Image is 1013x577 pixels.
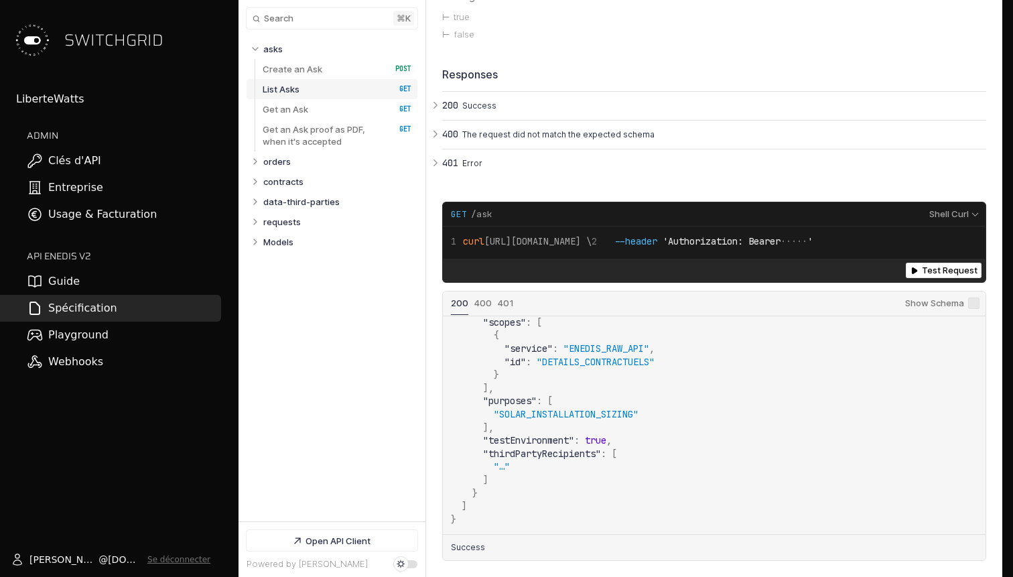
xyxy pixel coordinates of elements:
[442,26,986,44] li: false
[483,434,574,446] span: "testEnvironment"
[494,329,499,341] span: {
[263,43,283,55] p: asks
[612,448,617,460] span: [
[537,356,655,368] span: "DETAILS_CONTRACTUELS"
[16,91,221,107] div: LiberteWatts
[64,29,163,51] span: SWITCHGRID
[483,448,601,460] span: "thirdPartyRecipients"
[442,9,986,26] li: true
[649,342,655,355] span: ,
[393,11,414,25] kbd: ⌘ k
[574,434,580,446] span: :
[488,382,494,394] span: ,
[263,79,411,99] a: List Asks GET
[442,157,458,168] span: 401
[264,13,293,23] span: Search
[29,553,98,566] span: [PERSON_NAME].[PERSON_NAME]
[563,342,649,355] span: "ENEDIS_RAW_API"
[263,196,340,208] p: data-third-parties
[263,151,412,172] a: orders
[263,176,303,188] p: contracts
[263,232,412,252] a: Models
[263,155,291,168] p: orders
[483,316,526,328] span: "scopes"
[922,265,977,275] span: Test Request
[263,212,412,232] a: requests
[494,408,638,420] span: "SOLAR_INSTALLATION_SIZING"
[494,369,499,381] span: }
[606,434,612,446] span: ,
[263,59,411,79] a: Create an Ask POST
[385,105,411,114] span: GET
[526,316,531,328] span: :
[601,448,606,460] span: :
[385,64,411,74] span: POST
[442,291,986,561] div: Example Responses
[663,235,813,247] span: 'Authorization: Bearer '
[451,541,485,554] p: Success
[263,123,381,147] p: Get an Ask proof as PDF, when it's accepted
[385,125,411,134] span: GET
[451,235,592,247] span: [URL][DOMAIN_NAME] \
[498,298,514,308] span: 401
[263,103,308,115] p: Get an Ask
[585,434,606,446] span: true
[442,92,986,120] button: 200 Success
[263,63,322,75] p: Create an Ask
[474,298,492,308] span: 400
[462,157,982,170] p: Error
[451,208,467,220] span: GET
[442,67,986,82] div: Responses
[442,100,458,111] span: 200
[462,100,982,112] p: Success
[537,316,542,328] span: [
[537,395,542,407] span: :
[553,342,558,355] span: :
[397,560,405,568] div: Set dark mode
[263,216,301,228] p: requests
[263,236,293,248] p: Models
[239,33,425,521] nav: Table of contents for Api
[263,119,411,151] a: Get an Ask proof as PDF, when it's accepted GET
[263,192,412,212] a: data-third-parties
[472,487,478,499] span: }
[11,19,54,62] img: Switchgrid Logo
[263,99,411,119] a: Get an Ask GET
[483,422,488,434] span: ]
[462,500,467,512] span: ]
[442,121,986,149] button: 400 The request did not match the expected schema
[526,356,531,368] span: :
[462,129,982,141] p: The request did not match the expected schema
[451,513,456,525] span: }
[504,342,553,355] span: "service"
[442,129,458,139] span: 400
[147,554,210,565] button: Se déconnecter
[263,39,412,59] a: asks
[906,263,982,278] button: Test Request
[547,395,553,407] span: [
[905,292,980,316] label: Show Schema
[385,84,411,94] span: GET
[494,460,510,472] span: "…"
[27,249,221,263] h2: API ENEDIS v2
[483,395,537,407] span: "purposes"
[463,235,484,247] span: curl
[488,422,494,434] span: ,
[98,553,108,566] span: @
[471,208,492,220] span: /ask
[263,83,299,95] p: List Asks
[483,474,488,486] span: ]
[247,530,417,551] a: Open API Client
[483,382,488,394] span: ]
[614,235,657,247] span: --header
[442,149,986,178] button: 401 Error
[263,172,412,192] a: contracts
[247,559,368,569] a: Powered by [PERSON_NAME]
[108,553,142,566] span: [DOMAIN_NAME]
[27,129,221,142] h2: ADMIN
[451,298,468,308] span: 200
[504,356,526,368] span: "id"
